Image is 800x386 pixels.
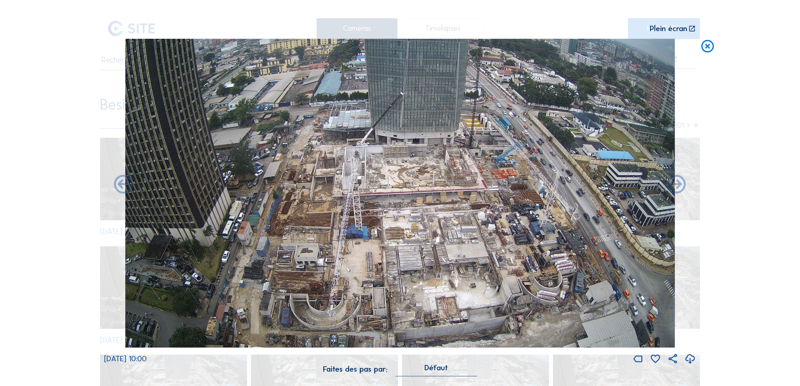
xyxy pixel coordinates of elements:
i: Forward [112,174,135,197]
i: Back [665,174,688,197]
div: Plein écran [650,25,687,33]
img: Image [125,39,675,348]
span: [DATE] 10:00 [104,354,147,363]
div: Défaut [424,365,448,371]
div: Défaut [396,365,477,376]
div: Faites des pas par: [323,366,388,373]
